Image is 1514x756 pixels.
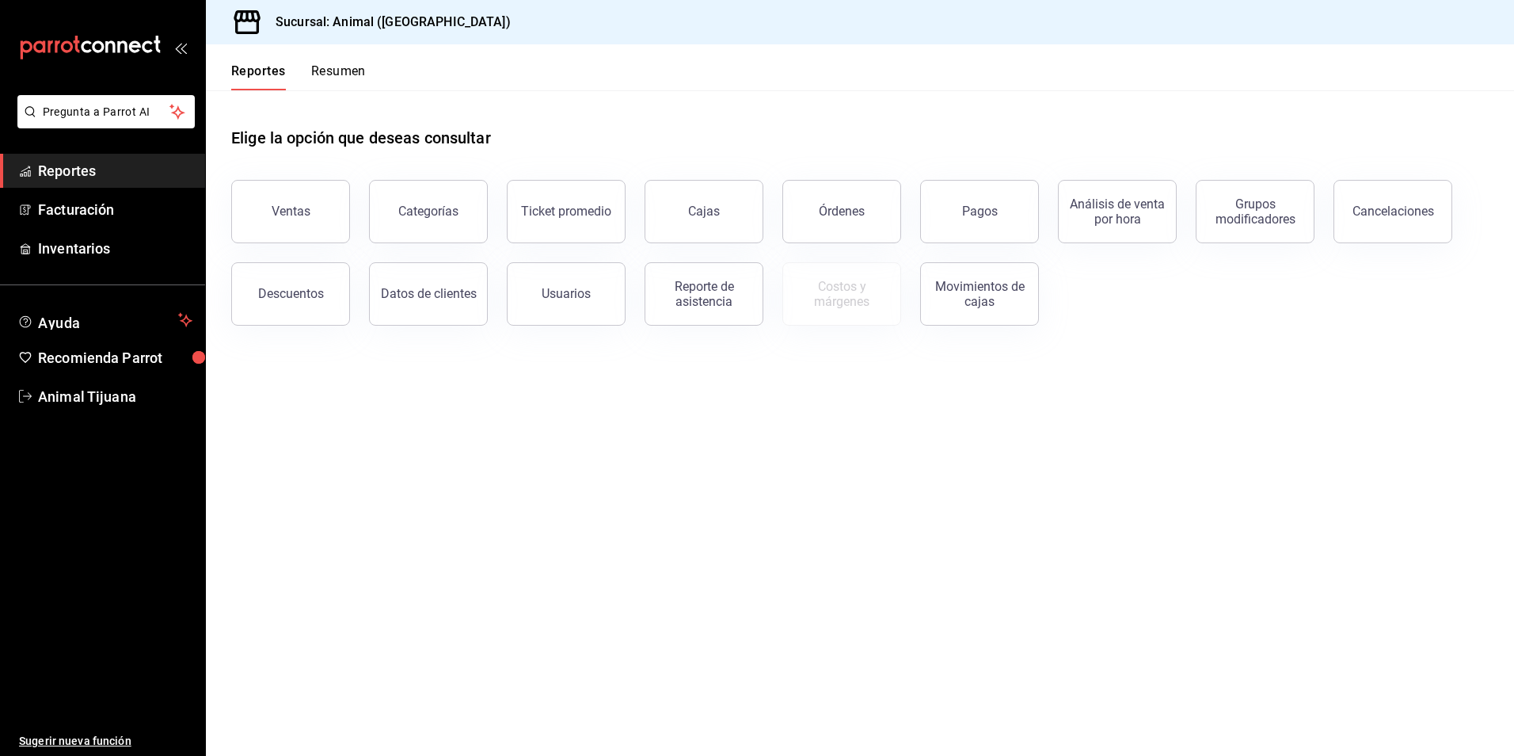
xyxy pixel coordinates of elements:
[43,104,170,120] span: Pregunta a Parrot AI
[507,180,626,243] button: Ticket promedio
[263,13,511,32] h3: Sucursal: Animal ([GEOGRAPHIC_DATA])
[1352,204,1434,219] div: Cancelaciones
[231,180,350,243] button: Ventas
[930,279,1029,309] div: Movimientos de cajas
[38,238,192,259] span: Inventarios
[38,160,192,181] span: Reportes
[819,204,865,219] div: Órdenes
[962,204,998,219] div: Pagos
[1058,180,1177,243] button: Análisis de venta por hora
[1068,197,1166,227] div: Análisis de venta por hora
[19,733,192,750] span: Sugerir nueva función
[688,202,721,221] div: Cajas
[920,180,1039,243] button: Pagos
[398,204,458,219] div: Categorías
[1196,180,1314,243] button: Grupos modificadores
[231,126,491,150] h1: Elige la opción que deseas consultar
[645,180,763,243] a: Cajas
[174,41,187,54] button: open_drawer_menu
[1333,180,1452,243] button: Cancelaciones
[231,262,350,326] button: Descuentos
[369,180,488,243] button: Categorías
[1206,197,1304,227] div: Grupos modificadores
[11,115,195,132] a: Pregunta a Parrot AI
[782,262,901,326] button: Contrata inventarios para ver este reporte
[38,386,192,407] span: Animal Tijuana
[782,180,901,243] button: Órdenes
[38,311,172,330] span: Ayuda
[38,199,192,220] span: Facturación
[507,262,626,326] button: Usuarios
[369,262,488,326] button: Datos de clientes
[645,262,763,326] button: Reporte de asistencia
[38,347,192,368] span: Recomienda Parrot
[17,95,195,128] button: Pregunta a Parrot AI
[258,286,324,301] div: Descuentos
[381,286,477,301] div: Datos de clientes
[793,279,891,309] div: Costos y márgenes
[920,262,1039,326] button: Movimientos de cajas
[542,286,591,301] div: Usuarios
[231,63,366,90] div: navigation tabs
[521,204,611,219] div: Ticket promedio
[272,204,310,219] div: Ventas
[655,279,753,309] div: Reporte de asistencia
[231,63,286,90] button: Reportes
[311,63,366,90] button: Resumen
